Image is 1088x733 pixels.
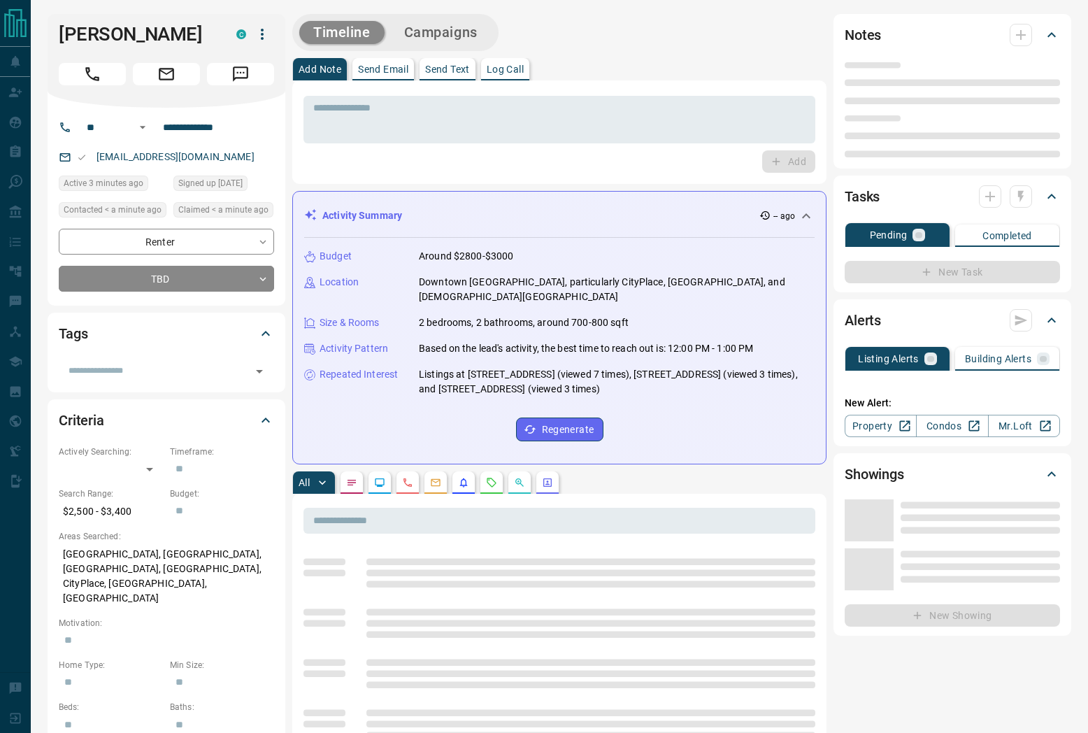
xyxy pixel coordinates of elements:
[178,203,269,217] span: Claimed < a minute ago
[59,543,274,610] p: [GEOGRAPHIC_DATA], [GEOGRAPHIC_DATA], [GEOGRAPHIC_DATA], [GEOGRAPHIC_DATA], CityPlace, [GEOGRAPHI...
[358,64,408,74] p: Send Email
[458,477,469,488] svg: Listing Alerts
[870,230,908,240] p: Pending
[96,151,255,162] a: [EMAIL_ADDRESS][DOMAIN_NAME]
[59,446,163,458] p: Actively Searching:
[845,415,917,437] a: Property
[299,478,310,488] p: All
[170,659,274,671] p: Min Size:
[845,24,881,46] h2: Notes
[59,266,274,292] div: TBD
[320,275,359,290] p: Location
[59,23,215,45] h1: [PERSON_NAME]
[59,202,166,222] div: Mon Sep 15 2025
[430,477,441,488] svg: Emails
[134,119,151,136] button: Open
[320,315,380,330] p: Size & Rooms
[59,701,163,713] p: Beds:
[59,322,87,345] h2: Tags
[59,530,274,543] p: Areas Searched:
[516,418,603,441] button: Regenerate
[419,249,513,264] p: Around $2800-$3000
[346,477,357,488] svg: Notes
[77,152,87,162] svg: Email Valid
[173,202,274,222] div: Mon Sep 15 2025
[916,415,988,437] a: Condos
[320,249,352,264] p: Budget
[64,203,162,217] span: Contacted < a minute ago
[170,701,274,713] p: Baths:
[250,362,269,381] button: Open
[299,21,385,44] button: Timeline
[320,341,388,356] p: Activity Pattern
[59,63,126,85] span: Call
[64,176,143,190] span: Active 3 minutes ago
[374,477,385,488] svg: Lead Browsing Activity
[59,488,163,500] p: Search Range:
[419,315,629,330] p: 2 bedrooms, 2 bathrooms, around 700-800 sqft
[845,457,1060,491] div: Showings
[845,463,904,485] h2: Showings
[858,354,919,364] p: Listing Alerts
[59,617,274,629] p: Motivation:
[982,231,1032,241] p: Completed
[514,477,525,488] svg: Opportunities
[845,185,880,208] h2: Tasks
[59,176,166,195] div: Mon Sep 15 2025
[988,415,1060,437] a: Mr.Loft
[402,477,413,488] svg: Calls
[419,341,753,356] p: Based on the lead's activity, the best time to reach out is: 12:00 PM - 1:00 PM
[207,63,274,85] span: Message
[320,367,398,382] p: Repeated Interest
[845,180,1060,213] div: Tasks
[419,367,815,397] p: Listings at [STREET_ADDRESS] (viewed 7 times), [STREET_ADDRESS] (viewed 3 times), and [STREET_ADD...
[322,208,402,223] p: Activity Summary
[170,488,274,500] p: Budget:
[236,29,246,39] div: condos.ca
[173,176,274,195] div: Thu Feb 08 2024
[178,176,243,190] span: Signed up [DATE]
[299,64,341,74] p: Add Note
[59,317,274,350] div: Tags
[965,354,1031,364] p: Building Alerts
[845,18,1060,52] div: Notes
[59,409,104,432] h2: Criteria
[304,203,815,229] div: Activity Summary-- ago
[170,446,274,458] p: Timeframe:
[59,659,163,671] p: Home Type:
[425,64,470,74] p: Send Text
[390,21,492,44] button: Campaigns
[133,63,200,85] span: Email
[542,477,553,488] svg: Agent Actions
[486,477,497,488] svg: Requests
[59,500,163,523] p: $2,500 - $3,400
[845,396,1060,411] p: New Alert:
[773,210,795,222] p: -- ago
[419,275,815,304] p: Downtown [GEOGRAPHIC_DATA], particularly CityPlace, [GEOGRAPHIC_DATA], and [DEMOGRAPHIC_DATA][GEO...
[845,309,881,332] h2: Alerts
[59,229,274,255] div: Renter
[845,304,1060,337] div: Alerts
[59,404,274,437] div: Criteria
[487,64,524,74] p: Log Call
